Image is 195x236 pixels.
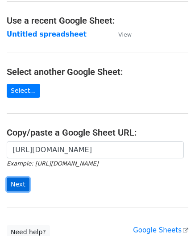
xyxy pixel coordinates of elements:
[133,226,188,234] a: Google Sheets
[7,66,188,77] h4: Select another Google Sheet:
[7,160,98,167] small: Example: [URL][DOMAIN_NAME]
[7,141,184,158] input: Paste your Google Sheet URL here
[7,84,40,98] a: Select...
[7,30,87,38] a: Untitled spreadsheet
[7,15,188,26] h4: Use a recent Google Sheet:
[7,178,29,191] input: Next
[109,30,132,38] a: View
[150,193,195,236] iframe: Chat Widget
[118,31,132,38] small: View
[7,127,188,138] h4: Copy/paste a Google Sheet URL:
